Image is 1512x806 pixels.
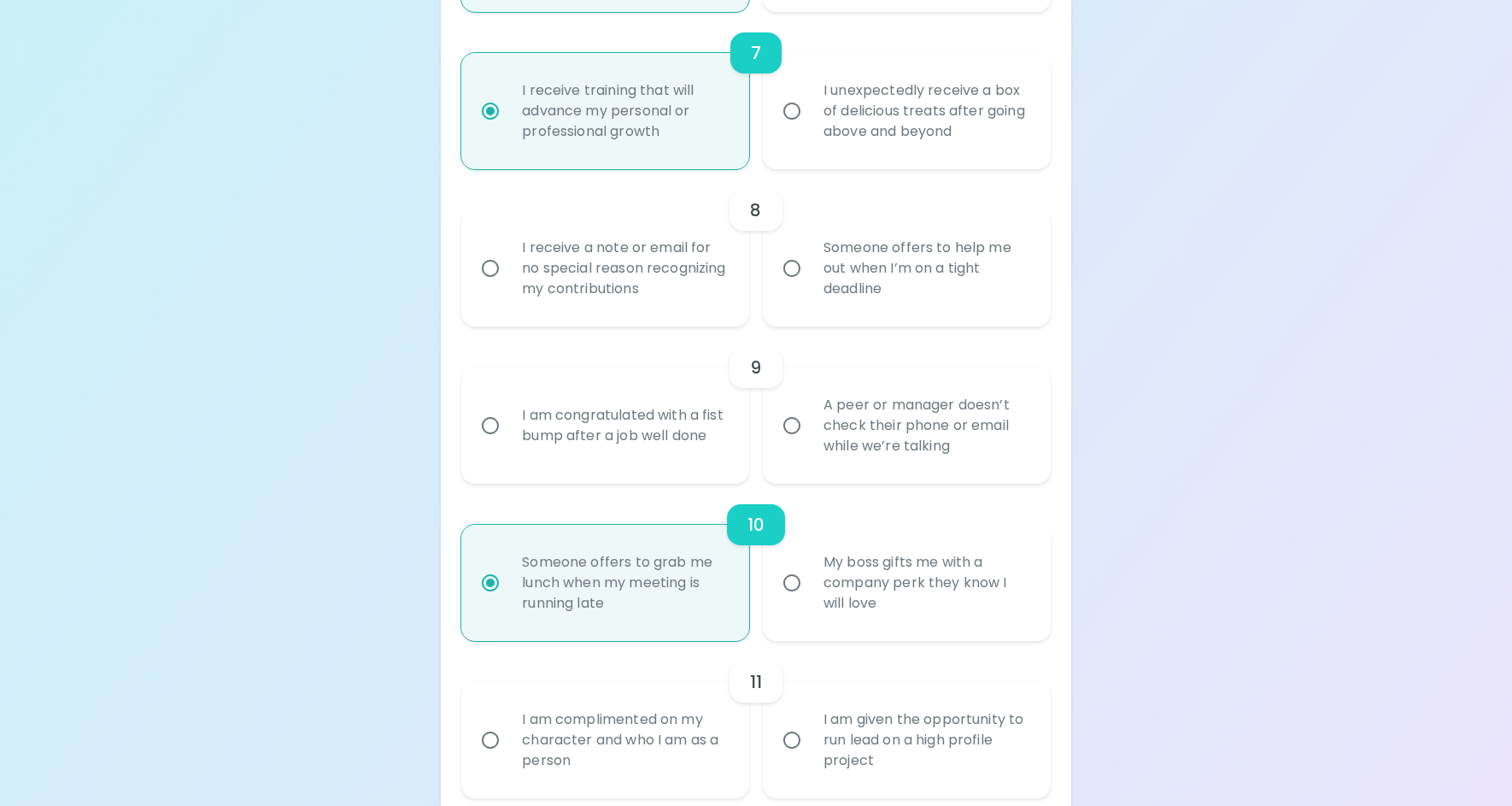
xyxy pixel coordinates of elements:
h6: 11 [750,668,762,696]
h6: 8 [750,197,761,224]
h6: 10 [747,511,765,538]
div: A peer or manager doesn’t check their phone or email while we’re talking [810,374,1041,477]
h6: 9 [750,354,761,381]
div: I am complimented on my character and who I am as a person [508,689,740,791]
div: I am congratulated with a fist bump after a job well done [508,385,740,467]
div: choice-group-check [461,169,1051,327]
div: choice-group-check [461,12,1051,169]
div: Someone offers to grab me lunch when my meeting is running late [508,532,740,634]
div: I unexpectedly receive a box of delicious treats after going above and beyond [810,60,1041,162]
div: choice-group-check [461,641,1051,798]
div: choice-group-check [461,327,1051,484]
div: I receive a note or email for no special reason recognizing my contributions [508,217,740,320]
div: Someone offers to help me out when I’m on a tight deadline [810,217,1041,320]
h6: 7 [751,39,761,67]
div: I am given the opportunity to run lead on a high profile project [810,689,1041,791]
div: I receive training that will advance my personal or professional growth [508,60,740,162]
div: My boss gifts me with a company perk they know I will love [810,532,1041,634]
div: choice-group-check [461,484,1051,641]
